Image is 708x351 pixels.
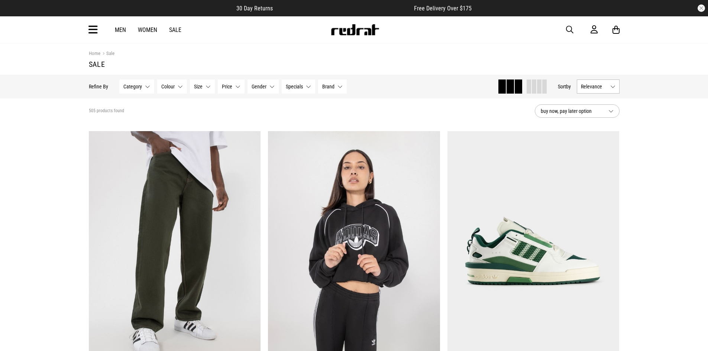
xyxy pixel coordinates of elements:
h1: Sale [89,60,620,69]
a: Men [115,26,126,33]
button: Size [190,79,215,94]
p: Refine By [89,84,108,90]
button: Brand [318,79,347,94]
a: Sale [169,26,181,33]
span: buy now, pay later option [541,107,602,116]
span: Category [123,84,142,90]
button: buy now, pay later option [535,104,620,118]
span: 30 Day Returns [236,5,273,12]
span: Price [222,84,232,90]
span: Relevance [581,84,607,90]
a: Home [89,51,100,56]
span: 505 products found [89,108,124,114]
span: Specials [286,84,303,90]
a: Women [138,26,157,33]
a: Sale [100,51,114,58]
span: Size [194,84,203,90]
span: by [566,84,571,90]
button: Relevance [577,79,620,94]
button: Sortby [558,82,571,91]
img: Redrat logo [330,24,379,35]
span: Free Delivery Over $175 [414,5,472,12]
button: Colour [157,79,187,94]
span: Gender [252,84,266,90]
span: Colour [161,84,175,90]
button: Specials [282,79,315,94]
button: Price [218,79,245,94]
span: Brand [322,84,334,90]
iframe: Customer reviews powered by Trustpilot [288,4,399,12]
button: Category [119,79,154,94]
button: Gender [248,79,279,94]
